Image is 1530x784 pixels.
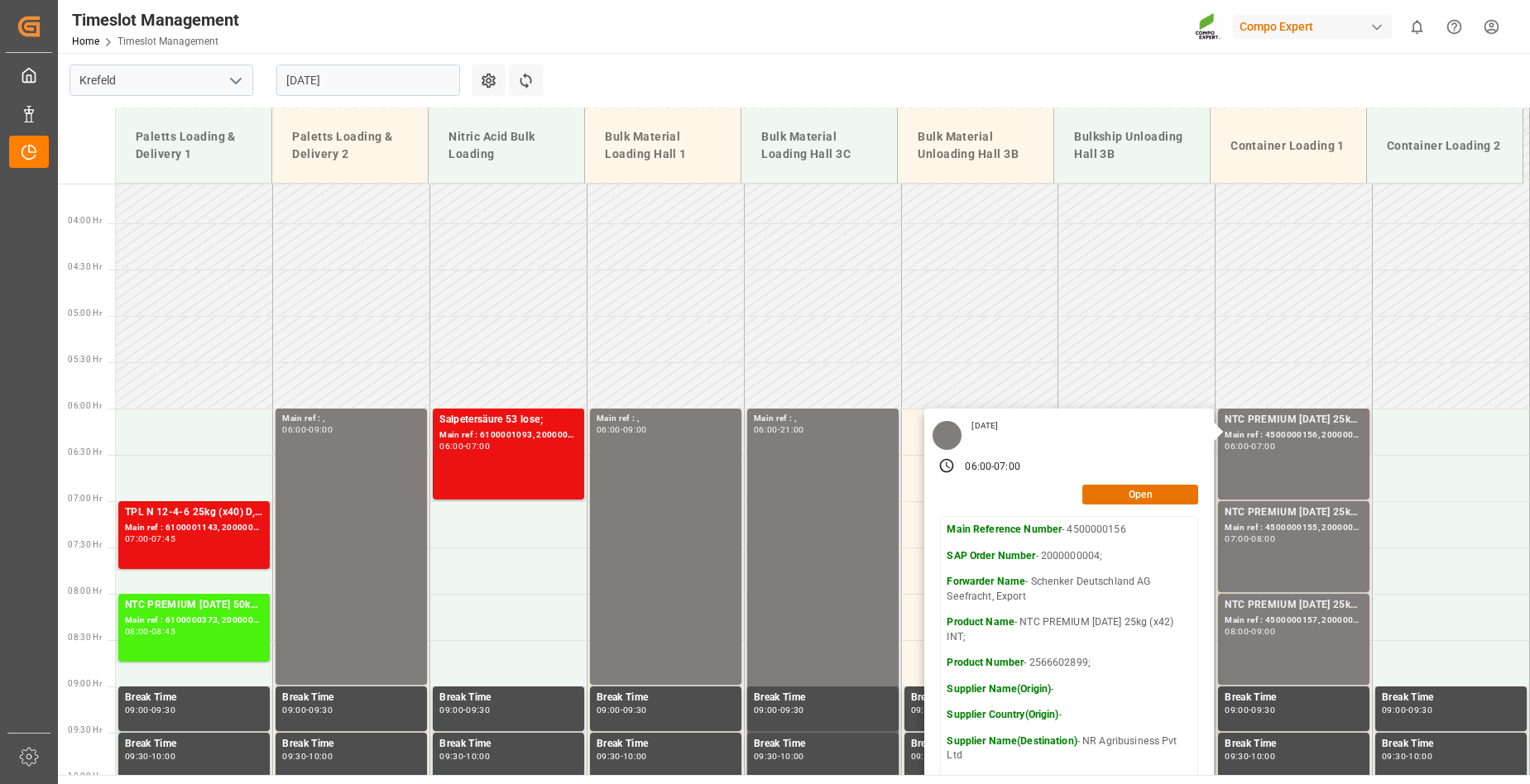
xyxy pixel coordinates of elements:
[947,683,1051,695] strong: Supplier Name(Origin)
[780,753,804,760] div: 10:00
[151,753,175,760] div: 10:00
[439,428,578,442] div: Main ref : 6100001093, 2000001003;
[947,656,1192,671] p: - 2566602899;
[68,772,102,781] span: 10:00 Hr
[994,460,1020,475] div: 07:00
[1249,706,1251,714] div: -
[947,549,1192,564] p: - 2000000004;
[1225,753,1249,760] div: 09:30
[965,460,991,475] div: 06:00
[125,736,263,753] div: Break Time
[309,753,333,760] div: 10:00
[1408,706,1432,714] div: 09:30
[1225,412,1363,428] div: NTC PREMIUM [DATE] 25kg (x42) INT;
[125,614,263,628] div: Main ref : 6100000373, 2000000192;2000000168; 2000000192;
[597,706,621,714] div: 09:00
[754,753,778,760] div: 09:30
[129,122,258,170] div: Paletts Loading & Delivery 1
[911,122,1040,170] div: Bulk Material Unloading Hall 3B
[68,308,102,318] span: 05:00 Hr
[754,690,892,706] div: Break Time
[68,216,102,225] span: 04:00 Hr
[68,586,102,595] span: 08:00 Hr
[125,628,149,635] div: 08:00
[947,657,1024,668] strong: Product Number
[1382,706,1406,714] div: 09:00
[1225,736,1363,753] div: Break Time
[991,460,994,475] div: -
[151,628,175,635] div: 08:45
[621,706,623,714] div: -
[778,426,780,433] div: -
[125,504,263,521] div: TPL N 12-4-6 25kg (x40) D,A,CH;TPL K [DATE] 25kg (x40) D,A,CH;HAK Basis 3 [DATE] (+4) 25kg (x48) ...
[276,65,460,96] input: DD.MM.YYYY
[947,709,1058,720] strong: Supplier Country(Origin)
[1380,131,1509,161] div: Container Loading 2
[149,706,151,714] div: -
[1251,442,1275,450] div: 07:00
[1225,614,1363,628] div: Main ref : 4500000157, 2000000004;
[306,426,309,433] div: -
[1082,485,1198,504] button: Open
[68,401,102,410] span: 06:00 Hr
[125,690,263,706] div: Break Time
[911,753,935,760] div: 09:30
[151,535,175,543] div: 07:45
[282,706,306,714] div: 09:00
[68,540,102,549] span: 07:30 Hr
[780,426,804,433] div: 21:00
[966,420,1004,432] div: [DATE]
[1225,521,1363,535] div: Main ref : 4500000155, 2000000004;
[597,690,735,706] div: Break Time
[947,708,1192,723] p: -
[466,442,490,450] div: 07:00
[1225,504,1363,521] div: NTC PREMIUM [DATE] 25kg (x42) INT;
[1382,690,1520,706] div: Break Time
[439,412,578,428] div: Salpetersäure 53 lose;
[1406,753,1408,760] div: -
[597,753,621,760] div: 09:30
[1436,8,1473,45] button: Help Center
[947,682,1192,697] p: -
[1249,753,1251,760] div: -
[306,753,309,760] div: -
[598,122,727,170] div: Bulk Material Loading Hall 1
[68,494,102,503] span: 07:00 Hr
[754,706,778,714] div: 09:00
[597,412,735,426] div: Main ref : ,
[149,753,151,760] div: -
[306,706,309,714] div: -
[282,690,420,706] div: Break Time
[1251,535,1275,543] div: 08:00
[754,426,778,433] div: 06:00
[947,734,1192,763] p: - NR Agribusiness Pvt Ltd
[947,550,1035,562] strong: SAP Order Number
[911,706,935,714] div: 09:00
[778,706,780,714] div: -
[623,706,647,714] div: 09:30
[439,736,578,753] div: Break Time
[463,753,466,760] div: -
[1233,15,1392,39] div: Compo Expert
[911,690,1049,706] div: Break Time
[1067,122,1197,170] div: Bulkship Unloading Hall 3B
[68,633,102,642] span: 08:30 Hr
[149,535,151,543] div: -
[125,597,263,614] div: NTC PREMIUM [DATE] 50kg (x25) INT MTO;
[151,706,175,714] div: 09:30
[282,753,306,760] div: 09:30
[1195,12,1221,41] img: Screenshot%202023-09-29%20at%2010.02.21.png_1712312052.png
[621,426,623,433] div: -
[947,615,1192,644] p: - NTC PREMIUM [DATE] 25kg (x42) INT;
[463,706,466,714] div: -
[947,575,1192,604] p: - Schenker Deutschland AG Seefracht, Export
[1406,706,1408,714] div: -
[439,442,463,450] div: 06:00
[1251,628,1275,635] div: 09:00
[623,426,647,433] div: 09:00
[72,36,99,47] a: Home
[1225,690,1363,706] div: Break Time
[947,576,1025,587] strong: Forwarder Name
[1249,628,1251,635] div: -
[439,706,463,714] div: 09:00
